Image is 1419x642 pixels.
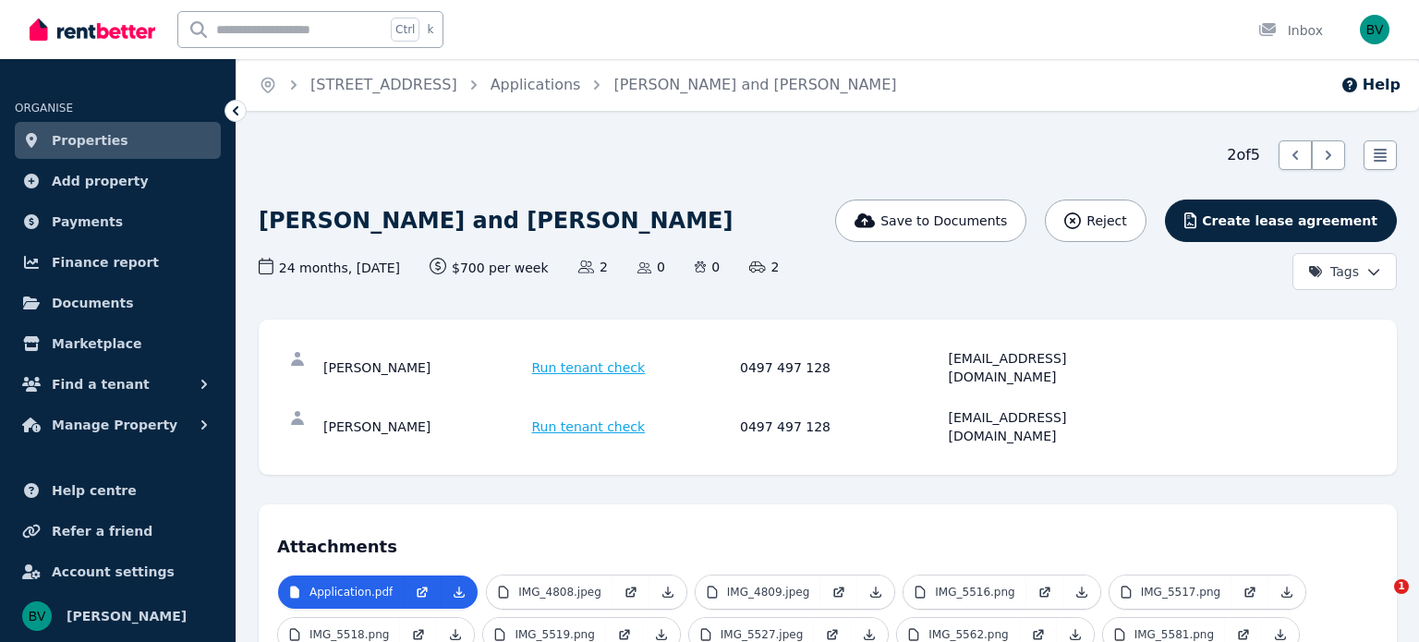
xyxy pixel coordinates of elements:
p: IMG_5516.png [935,585,1014,600]
a: Download Attachment [441,575,478,609]
img: Benmon Mammen Varghese [22,601,52,631]
button: Find a tenant [15,366,221,403]
span: $700 per week [430,258,549,277]
a: IMG_5516.png [904,575,1025,609]
a: IMG_5517.png [1110,575,1231,609]
div: [PERSON_NAME] [323,349,527,386]
a: Open in new Tab [612,575,649,609]
span: Save to Documents [880,212,1007,230]
p: IMG_4809.jpeg [727,585,810,600]
a: IMG_4808.jpeg [487,575,612,609]
a: Refer a friend [15,513,221,550]
a: Download Attachment [857,575,894,609]
p: IMG_5562.png [928,627,1008,642]
a: Download Attachment [1063,575,1100,609]
button: Create lease agreement [1165,200,1397,242]
span: Properties [52,129,128,151]
div: [EMAIL_ADDRESS][DOMAIN_NAME] [949,408,1152,445]
p: IMG_5519.png [515,627,594,642]
a: Download Attachment [649,575,686,609]
h4: Attachments [277,523,1378,560]
span: Marketplace [52,333,141,355]
span: Find a tenant [52,373,150,395]
iframe: Intercom live chat [1356,579,1401,624]
span: [PERSON_NAME] [67,605,187,627]
button: Help [1340,74,1401,96]
span: Finance report [52,251,159,273]
span: Refer a friend [52,520,152,542]
a: [STREET_ADDRESS] [310,76,457,93]
a: Applications [491,76,581,93]
nav: Breadcrumb [236,59,918,111]
span: 0 [637,258,665,276]
span: Run tenant check [532,418,646,436]
p: IMG_5527.jpeg [721,627,804,642]
span: 1 [1394,579,1409,594]
div: 0497 497 128 [740,349,943,386]
a: Marketplace [15,325,221,362]
a: Open in new Tab [1026,575,1063,609]
div: [PERSON_NAME] [323,408,527,445]
div: [EMAIL_ADDRESS][DOMAIN_NAME] [949,349,1152,386]
span: 0 [695,258,720,276]
p: Application.pdf [309,585,393,600]
a: Documents [15,285,221,321]
img: Benmon Mammen Varghese [1360,15,1389,44]
a: Open in new Tab [404,575,441,609]
a: IMG_4809.jpeg [696,575,821,609]
p: IMG_5517.png [1141,585,1220,600]
span: Account settings [52,561,175,583]
span: 2 [749,258,779,276]
p: IMG_4808.jpeg [518,585,601,600]
a: Payments [15,203,221,240]
button: Manage Property [15,406,221,443]
span: k [427,22,433,37]
h1: [PERSON_NAME] and [PERSON_NAME] [259,206,733,236]
button: Reject [1045,200,1146,242]
span: 2 [578,258,608,276]
img: RentBetter [30,16,155,43]
span: ORGANISE [15,102,73,115]
button: Tags [1292,253,1397,290]
span: 2 of 5 [1227,144,1260,166]
a: Account settings [15,553,221,590]
a: Open in new Tab [1231,575,1268,609]
span: Create lease agreement [1202,212,1377,230]
a: Finance report [15,244,221,281]
a: Application.pdf [278,575,404,609]
a: Open in new Tab [820,575,857,609]
span: Run tenant check [532,358,646,377]
a: Download Attachment [1268,575,1305,609]
span: Payments [52,211,123,233]
div: Inbox [1258,21,1323,40]
p: IMG_5518.png [309,627,389,642]
span: Tags [1308,262,1359,281]
span: Help centre [52,479,137,502]
a: [PERSON_NAME] and [PERSON_NAME] [613,76,896,93]
span: Reject [1086,212,1126,230]
span: 24 months , [DATE] [259,258,400,277]
div: 0497 497 128 [740,408,943,445]
span: Ctrl [391,18,419,42]
span: Documents [52,292,134,314]
a: Add property [15,163,221,200]
span: Add property [52,170,149,192]
p: IMG_5581.png [1134,627,1214,642]
a: Help centre [15,472,221,509]
button: Save to Documents [835,200,1027,242]
a: Properties [15,122,221,159]
span: Manage Property [52,414,177,436]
